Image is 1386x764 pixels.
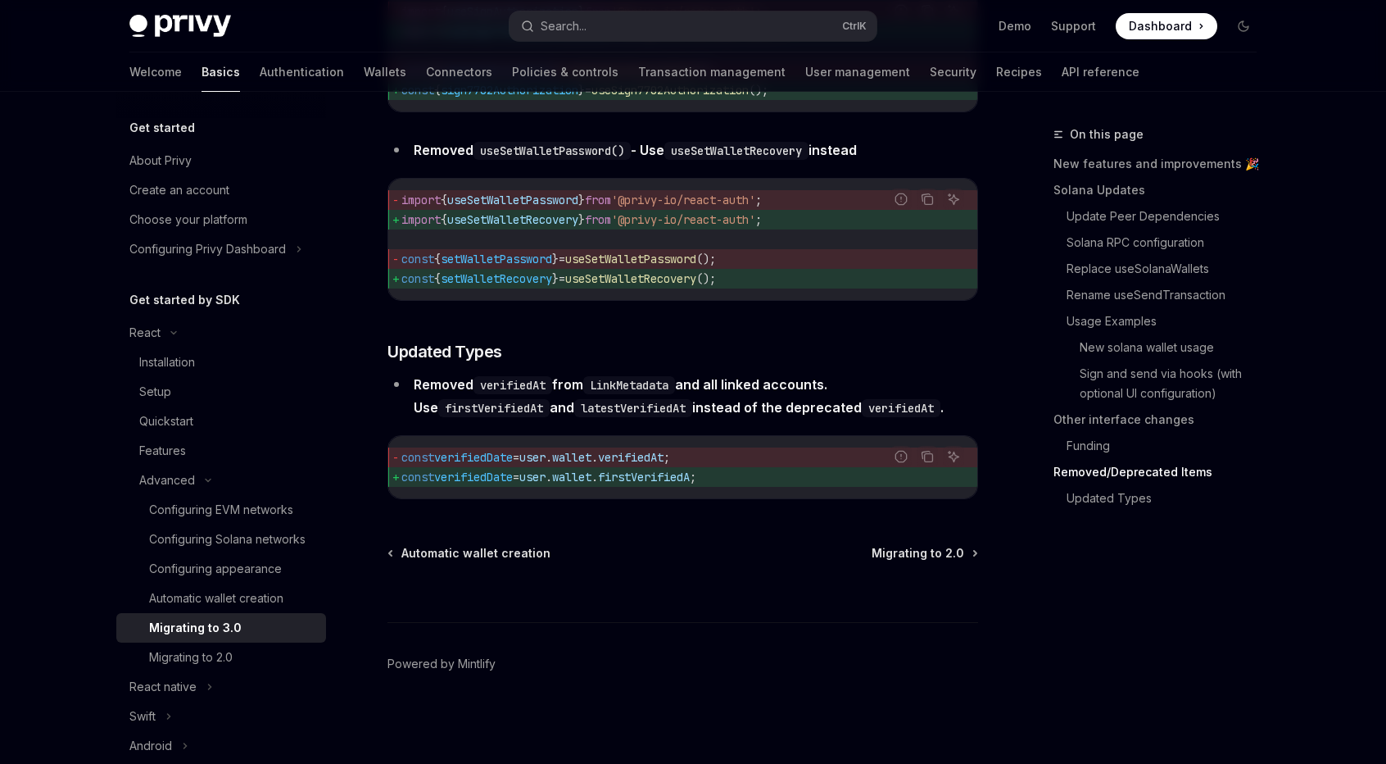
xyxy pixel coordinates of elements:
span: = [513,470,519,484]
code: verifiedAt [862,399,940,417]
span: . [546,470,552,484]
a: Migrating to 2.0 [872,545,976,562]
span: { [434,271,441,286]
h5: Get started by SDK [129,290,240,310]
a: User management [805,52,910,92]
a: New features and improvements 🎉 [1053,151,1270,177]
span: const [401,271,434,286]
div: Features [139,441,186,461]
a: Rename useSendTransaction [1067,282,1270,308]
span: wallet [552,470,591,484]
button: Copy the contents from the code block [917,446,938,467]
span: verifiedAt [598,450,664,465]
span: const [401,470,434,484]
h5: Get started [129,118,195,138]
button: Search...CtrlK [510,11,876,41]
a: Recipes [996,52,1042,92]
code: useSetWalletRecovery [664,142,808,160]
span: useSetWalletPassword [447,193,578,207]
span: . [546,450,552,465]
div: Configuring Solana networks [149,530,306,549]
strong: Removed - Use instead [414,142,857,158]
button: Copy the contents from the code block [917,189,938,210]
div: React native [129,677,197,697]
code: verifiedAt [473,376,552,394]
span: useSetWalletPassword [565,252,696,266]
strong: Removed from and all linked accounts. Use and instead of the deprecated . [414,376,944,416]
a: Wallets [364,52,406,92]
span: const [401,252,434,266]
span: { [434,252,441,266]
span: (); [696,252,716,266]
div: Installation [139,352,195,372]
a: Funding [1067,433,1270,459]
div: Migrating to 3.0 [149,618,242,638]
a: Solana Updates [1053,177,1270,203]
span: ; [664,450,670,465]
span: } [578,212,585,227]
a: API reference [1062,52,1139,92]
a: Transaction management [638,52,786,92]
span: useSetWalletRecovery [565,271,696,286]
span: setWalletPassword [441,252,552,266]
div: Configuring appearance [149,559,282,579]
span: Dashboard [1129,18,1192,34]
span: setWalletRecovery [441,271,552,286]
code: useSetWalletPassword() [473,142,631,160]
span: ; [755,193,762,207]
a: Configuring EVM networks [116,495,326,525]
a: Sign and send via hooks (with optional UI configuration) [1080,361,1270,407]
a: Policies & controls [512,52,618,92]
a: About Privy [116,146,326,175]
span: Migrating to 2.0 [872,545,964,562]
a: Basics [202,52,240,92]
code: latestVerifiedAt [574,399,692,417]
span: . [591,470,598,484]
div: Create an account [129,180,229,200]
span: } [578,193,585,207]
a: Demo [999,18,1031,34]
a: Automatic wallet creation [116,584,326,613]
span: useSetWalletRecovery [447,212,578,227]
code: firstVerifiedAt [438,399,550,417]
a: Dashboard [1116,13,1217,39]
span: import [401,212,441,227]
span: = [559,271,565,286]
span: '@privy-io/react-auth' [611,193,755,207]
span: = [513,450,519,465]
button: Ask AI [943,189,964,210]
span: } [552,271,559,286]
span: verifiedDate [434,450,513,465]
div: Search... [541,16,587,36]
div: Android [129,736,172,756]
button: Ask AI [943,446,964,467]
div: Migrating to 2.0 [149,648,233,667]
button: Report incorrect code [890,189,912,210]
span: from [585,193,611,207]
span: . [591,450,598,465]
img: dark logo [129,15,231,38]
a: Other interface changes [1053,407,1270,433]
a: Quickstart [116,407,326,436]
button: Report incorrect code [890,446,912,467]
span: firstVerifiedA [598,470,690,484]
a: Features [116,436,326,466]
div: Advanced [139,471,195,490]
a: Welcome [129,52,182,92]
a: Migrating to 2.0 [116,643,326,672]
span: { [441,212,447,227]
div: Choose your platform [129,210,247,230]
span: Automatic wallet creation [401,545,550,562]
span: const [401,450,434,465]
div: Setup [139,382,171,402]
a: Support [1051,18,1096,34]
span: ; [690,470,696,484]
span: Updated Types [387,340,502,363]
a: Authentication [260,52,344,92]
a: Usage Examples [1067,308,1270,334]
button: Toggle dark mode [1230,13,1257,39]
a: Replace useSolanaWallets [1067,256,1270,282]
a: Removed/Deprecated Items [1053,459,1270,485]
div: Configuring Privy Dashboard [129,239,286,259]
div: Configuring EVM networks [149,500,293,520]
